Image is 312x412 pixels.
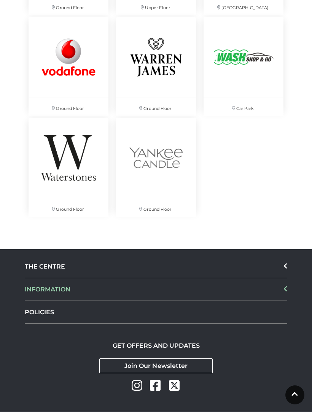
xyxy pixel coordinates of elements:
p: Car Park [204,97,283,116]
a: Wash Shop and Go, Basingstoke, Festival Place, Hampshire Car Park [200,13,287,114]
div: THE CENTRE [25,255,287,278]
p: Ground Floor [116,97,196,116]
a: Ground Floor [25,114,112,215]
img: Wash Shop and Go, Basingstoke, Festival Place, Hampshire [204,17,283,97]
p: Ground Floor [116,198,196,217]
a: Ground Floor [112,114,200,215]
div: INFORMATION [25,278,287,301]
h2: GET OFFERS AND UPDATES [113,342,200,349]
p: Ground Floor [29,97,108,116]
a: Join Our Newsletter [99,358,213,373]
p: Ground Floor [29,198,108,217]
a: POLICIES [25,301,287,324]
a: Ground Floor [25,13,112,114]
a: Ground Floor [112,13,200,114]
